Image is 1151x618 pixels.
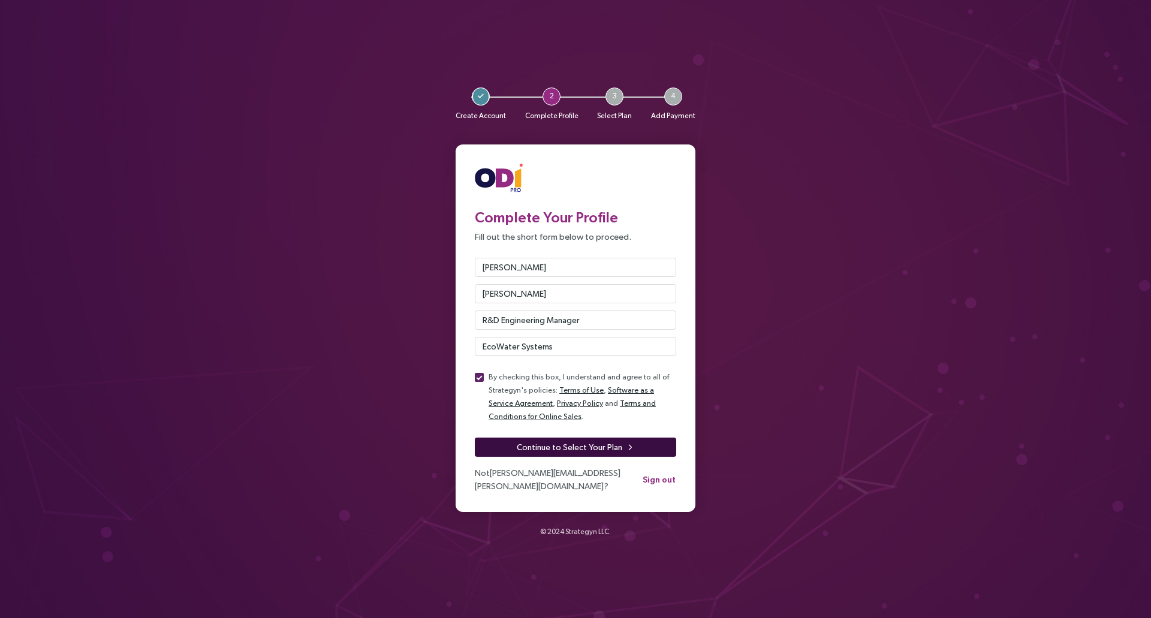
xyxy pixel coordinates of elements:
[605,88,623,105] span: 3
[664,88,682,105] span: 4
[475,230,676,243] p: Fill out the short form below to proceed.
[475,468,620,491] span: Not [PERSON_NAME][EMAIL_ADDRESS][PERSON_NAME][DOMAIN_NAME] ?
[475,258,676,277] input: First Name
[489,370,676,423] p: By checking this box, I understand and agree to all of Strategyn's policies: , , and .
[517,441,622,454] span: Continue to Select Your Plan
[475,438,676,457] button: Continue to Select Your Plan
[651,109,695,123] p: Add Payment
[643,473,676,486] span: Sign out
[475,209,676,226] h3: Complete Your Profile
[559,385,604,394] a: Terms of Use
[642,472,676,487] button: Sign out
[456,512,695,552] div: © 2024 .
[475,337,676,356] input: Organization
[525,109,578,123] p: Complete Profile
[557,399,603,408] a: Privacy Policy
[475,284,676,303] input: Last Name
[475,310,676,330] input: Title
[543,88,561,105] span: 2
[597,109,632,123] p: Select Plan
[565,527,609,536] a: Strategyn LLC
[456,109,506,123] p: Create Account
[475,164,523,195] img: ODIpro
